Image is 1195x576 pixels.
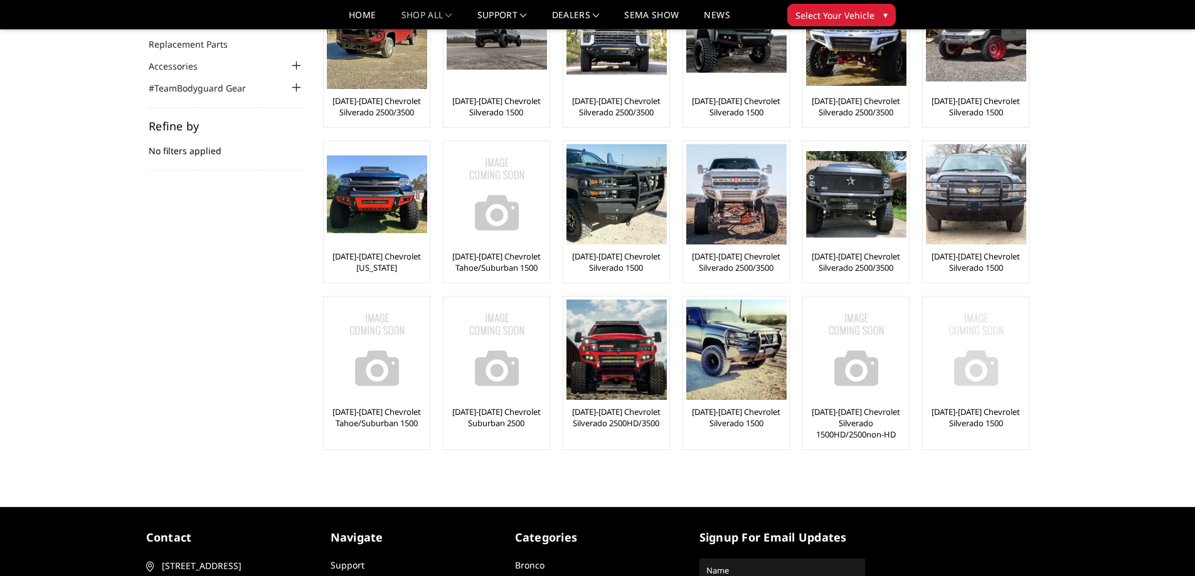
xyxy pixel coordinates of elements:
[686,251,786,273] a: [DATE]-[DATE] Chevrolet Silverado 2500/3500
[331,529,496,546] h5: Navigate
[926,300,1026,400] a: No Image
[447,300,546,400] a: No Image
[704,11,730,29] a: News
[686,406,786,429] a: [DATE]-[DATE] Chevrolet Silverado 1500
[447,144,547,244] img: No Image
[327,406,427,429] a: [DATE]-[DATE] Chevrolet Tahoe/Suburban 1500
[477,11,527,29] a: Support
[331,559,364,571] a: Support
[515,559,544,571] a: Bronco
[146,529,312,546] h5: contact
[686,95,786,118] a: [DATE]-[DATE] Chevrolet Silverado 1500
[447,251,546,273] a: [DATE]-[DATE] Chevrolet Tahoe/Suburban 1500
[624,11,679,29] a: SEMA Show
[566,95,666,118] a: [DATE]-[DATE] Chevrolet Silverado 2500/3500
[926,251,1026,273] a: [DATE]-[DATE] Chevrolet Silverado 1500
[327,300,427,400] img: No Image
[149,120,304,170] div: No filters applied
[1132,516,1195,576] iframe: Chat Widget
[795,9,874,22] span: Select Your Vehicle
[149,60,213,73] a: Accessories
[349,11,376,29] a: Home
[447,95,546,118] a: [DATE]-[DATE] Chevrolet Silverado 1500
[883,8,888,21] span: ▾
[566,406,666,429] a: [DATE]-[DATE] Chevrolet Silverado 2500HD/3500
[447,300,547,400] img: No Image
[806,95,906,118] a: [DATE]-[DATE] Chevrolet Silverado 2500/3500
[926,300,1026,400] img: No Image
[699,529,865,546] h5: signup for email updates
[149,81,262,95] a: #TeamBodyguard Gear
[926,95,1026,118] a: [DATE]-[DATE] Chevrolet Silverado 1500
[515,529,681,546] h5: Categories
[327,95,427,118] a: [DATE]-[DATE] Chevrolet Silverado 2500/3500
[447,144,546,244] a: No Image
[149,120,304,132] h5: Refine by
[787,4,896,26] button: Select Your Vehicle
[149,38,243,51] a: Replacement Parts
[447,406,546,429] a: [DATE]-[DATE] Chevrolet Suburban 2500
[566,251,666,273] a: [DATE]-[DATE] Chevrolet Silverado 1500
[806,300,906,400] img: No Image
[806,406,906,440] a: [DATE]-[DATE] Chevrolet Silverado 1500HD/2500non-HD
[401,11,452,29] a: shop all
[926,406,1026,429] a: [DATE]-[DATE] Chevrolet Silverado 1500
[327,251,427,273] a: [DATE]-[DATE] Chevrolet [US_STATE]
[806,251,906,273] a: [DATE]-[DATE] Chevrolet Silverado 2500/3500
[552,11,600,29] a: Dealers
